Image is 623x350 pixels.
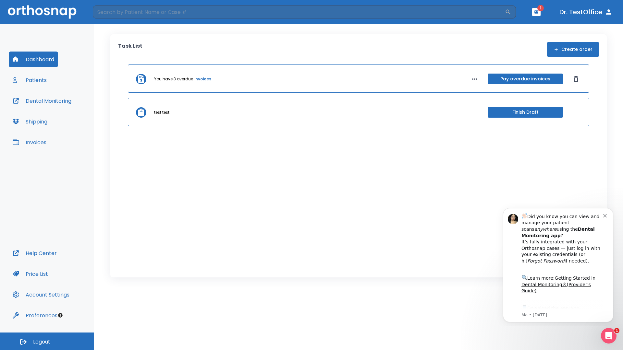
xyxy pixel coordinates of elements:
[488,74,563,84] button: Pay overdue invoices
[601,328,617,344] iframe: Intercom live chat
[118,42,142,57] p: Task List
[9,93,75,109] button: Dental Monitoring
[488,107,563,118] button: Finish Draft
[110,10,115,15] button: Dismiss notification
[9,245,61,261] button: Help Center
[93,6,505,18] input: Search by Patient Name or Case #
[9,287,73,302] button: Account Settings
[33,338,50,345] span: Logout
[8,5,77,18] img: Orthosnap
[571,74,581,84] button: Dismiss
[28,110,110,116] p: Message from Ma, sent 8w ago
[154,76,193,82] p: You have 3 overdue
[154,110,169,115] p: test test
[557,6,615,18] button: Dr. TestOffice
[9,266,52,282] button: Price List
[9,52,58,67] button: Dashboard
[9,114,51,129] button: Shipping
[28,102,110,135] div: Download the app: | ​ Let us know if you need help getting started!
[194,76,211,82] a: invoices
[537,5,544,11] span: 1
[28,103,86,115] a: App Store
[9,308,61,323] button: Preferences
[9,134,50,150] button: Invoices
[57,312,63,318] div: Tooltip anchor
[547,42,599,57] button: Create order
[9,72,51,88] button: Patients
[614,328,619,333] span: 1
[493,202,623,326] iframe: Intercom notifications message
